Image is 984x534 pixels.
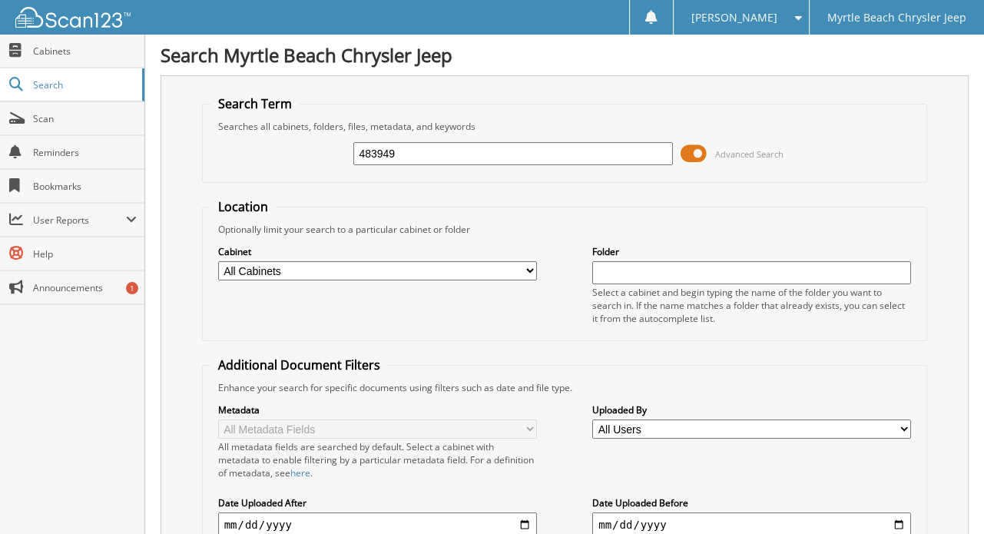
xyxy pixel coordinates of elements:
[33,281,137,294] span: Announcements
[218,440,537,479] div: All metadata fields are searched by default. Select a cabinet with metadata to enable filtering b...
[210,120,919,133] div: Searches all cabinets, folders, files, metadata, and keywords
[210,223,919,236] div: Optionally limit your search to a particular cabinet or folder
[592,286,911,325] div: Select a cabinet and begin typing the name of the folder you want to search in. If the name match...
[691,13,777,22] span: [PERSON_NAME]
[218,496,537,509] label: Date Uploaded After
[33,45,137,58] span: Cabinets
[15,7,131,28] img: scan123-logo-white.svg
[33,247,137,260] span: Help
[33,146,137,159] span: Reminders
[33,214,126,227] span: User Reports
[33,180,137,193] span: Bookmarks
[126,282,138,294] div: 1
[161,42,969,68] h1: Search Myrtle Beach Chrysler Jeep
[210,357,388,373] legend: Additional Document Filters
[290,466,310,479] a: here
[218,403,537,416] label: Metadata
[592,496,911,509] label: Date Uploaded Before
[210,381,919,394] div: Enhance your search for specific documents using filters such as date and file type.
[33,112,137,125] span: Scan
[907,460,984,534] iframe: Chat Widget
[210,95,300,112] legend: Search Term
[592,245,911,258] label: Folder
[218,245,537,258] label: Cabinet
[210,198,276,215] legend: Location
[715,148,784,160] span: Advanced Search
[827,13,966,22] span: Myrtle Beach Chrysler Jeep
[33,78,134,91] span: Search
[592,403,911,416] label: Uploaded By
